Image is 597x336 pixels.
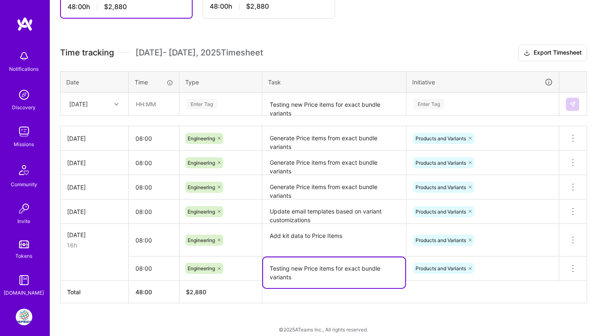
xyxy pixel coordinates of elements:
div: [DATE] [67,230,122,239]
span: Engineering [188,160,215,166]
div: [DATE] [69,100,88,108]
img: PepsiCo: eCommerce Elixir Development [16,309,32,325]
div: Invite [18,217,31,226]
th: Task [262,71,406,93]
span: Time tracking [60,48,114,58]
img: guide book [16,272,32,288]
span: Products and Variants [416,160,466,166]
div: Tokens [16,252,33,260]
img: tokens [19,240,29,248]
span: Engineering [188,265,215,271]
span: Products and Variants [416,184,466,190]
textarea: Generate Price items from exact bundle variants [263,127,405,150]
img: Invite [16,200,32,217]
img: Submit [569,101,576,108]
span: Products and Variants [416,209,466,215]
textarea: Update email templates based on variant customizations [263,200,405,223]
span: $2,880 [246,2,269,11]
input: HH:MM [129,257,179,279]
div: [DATE] [67,183,122,192]
th: Total [60,281,129,303]
div: Missions [14,140,34,149]
span: Engineering [188,135,215,142]
input: HH:MM [129,93,179,115]
span: $2,880 [104,2,127,11]
i: icon Download [524,49,530,58]
input: HH:MM [129,201,179,223]
div: Enter Tag [413,98,444,110]
div: [DATE] [67,207,122,216]
input: HH:MM [129,127,179,149]
div: 16h [67,241,122,250]
span: Engineering [188,209,215,215]
input: HH:MM [129,152,179,174]
div: Time [135,78,173,86]
span: Engineering [188,237,215,243]
div: Notifications [10,65,39,73]
button: Export Timesheet [518,45,587,61]
input: HH:MM [129,229,179,251]
span: Products and Variants [416,237,466,243]
div: 48:00 h [210,2,328,11]
div: [DATE] [67,134,122,143]
input: HH:MM [129,176,179,198]
span: $ 2,880 [186,288,206,295]
img: Community [14,160,34,180]
span: Engineering [188,184,215,190]
th: Type [179,71,262,93]
span: Products and Variants [416,265,466,271]
div: [DATE] [67,158,122,167]
i: icon Chevron [114,102,118,106]
textarea: Testing new Price items for exact bundle variants [263,257,405,288]
div: Discovery [12,103,36,112]
div: 48:00 h [68,2,185,11]
div: Community [11,180,37,189]
th: 48:00 [129,281,179,303]
img: teamwork [16,123,32,140]
img: discovery [16,86,32,103]
img: bell [16,48,32,65]
textarea: Generate Price items from exact bundle variants [263,176,405,199]
span: Products and Variants [416,135,466,142]
textarea: Generate Price items from exact bundle variants [263,151,405,174]
div: [DOMAIN_NAME] [4,288,44,297]
a: PepsiCo: eCommerce Elixir Development [14,309,34,325]
img: logo [17,17,33,31]
div: Enter Tag [186,98,217,110]
span: [DATE] - [DATE] , 2025 Timesheet [135,48,263,58]
textarea: Add kit data to Price Items [263,225,405,256]
div: Initiative [412,77,553,87]
th: Date [60,71,129,93]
